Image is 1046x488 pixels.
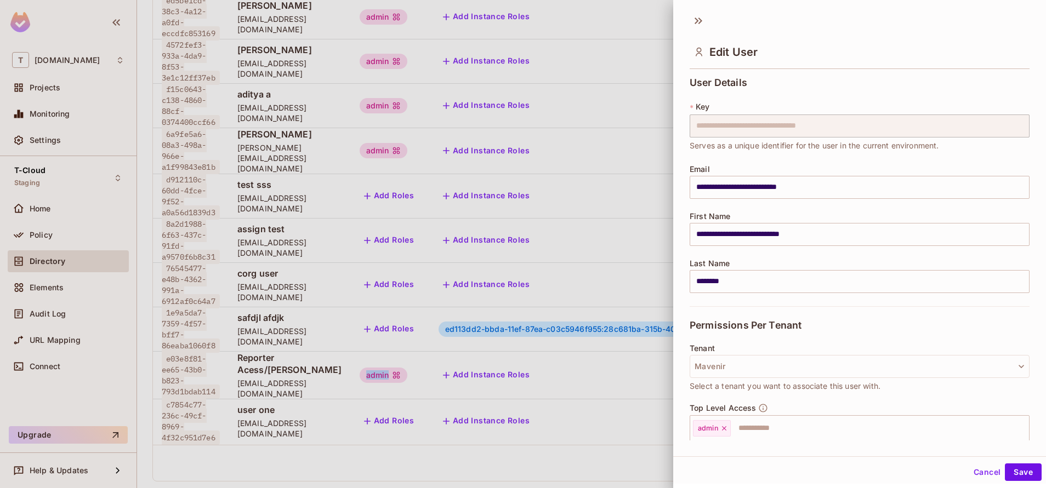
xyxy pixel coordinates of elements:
span: Key [696,102,709,111]
button: Cancel [969,463,1005,481]
span: Permissions Per Tenant [690,320,801,331]
span: First Name [690,212,731,221]
span: Select a tenant you want to associate this user with. [690,380,880,392]
span: admin [698,424,718,433]
span: User Details [690,77,747,88]
div: admin [693,420,731,437]
span: Edit User [709,45,758,59]
span: Top Level Access [690,404,756,412]
button: Save [1005,463,1042,481]
button: Mavenir [690,355,1030,378]
span: Tenant [690,344,715,353]
span: Email [690,165,710,174]
span: Last Name [690,259,730,268]
span: Serves as a unique identifier for the user in the current environment. [690,140,939,152]
button: Open [1024,427,1026,429]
